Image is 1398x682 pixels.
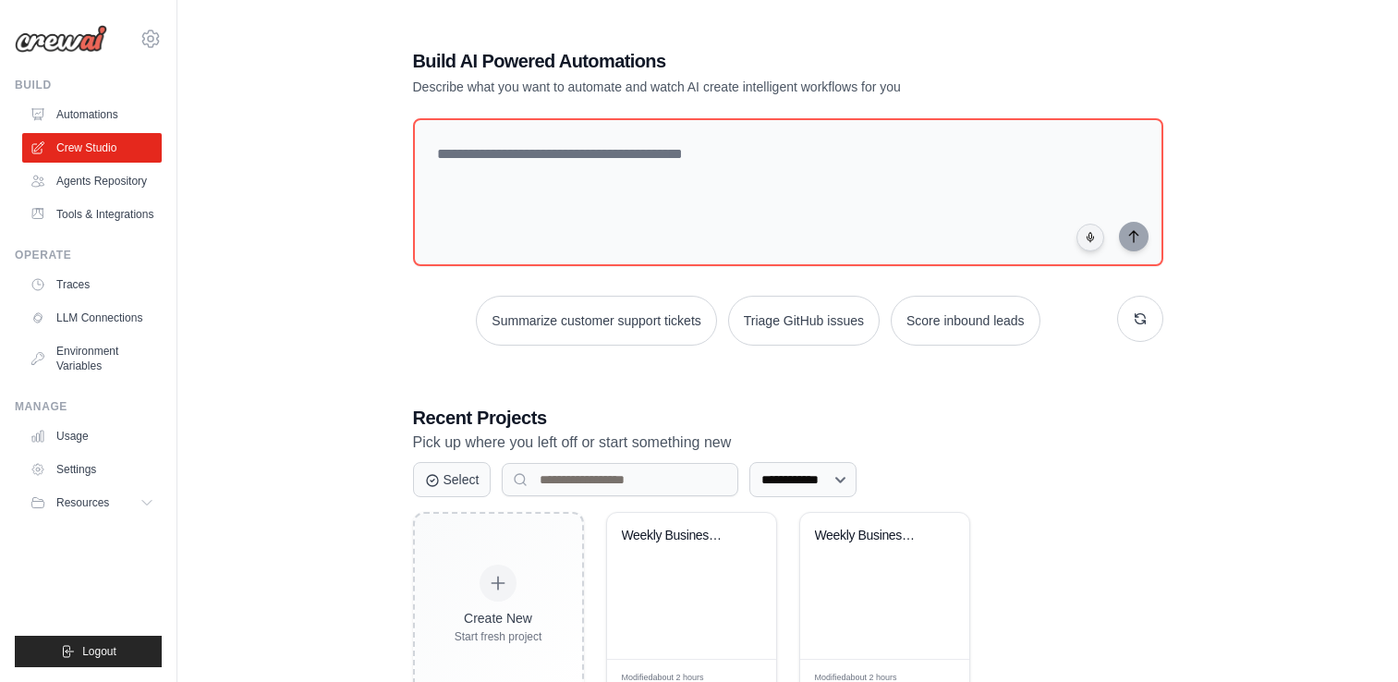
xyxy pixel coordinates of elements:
a: Agents Repository [22,166,162,196]
div: Operate [15,248,162,262]
button: Triage GitHub issues [728,296,880,346]
span: Resources [56,495,109,510]
a: LLM Connections [22,303,162,333]
button: Click to speak your automation idea [1076,224,1104,251]
button: Summarize customer support tickets [476,296,716,346]
p: Describe what you want to automate and watch AI create intelligent workflows for you [413,78,1034,96]
button: Get new suggestions [1117,296,1163,342]
div: Manage [15,399,162,414]
div: Weekly Business Intelligence Reporter [815,528,927,544]
a: Traces [22,270,162,299]
p: Pick up where you left off or start something new [413,431,1163,455]
a: Settings [22,455,162,484]
div: Start fresh project [455,629,542,644]
button: Resources [22,488,162,518]
button: Select [413,462,492,497]
a: Usage [22,421,162,451]
a: Automations [22,100,162,129]
span: Logout [82,644,116,659]
a: Crew Studio [22,133,162,163]
button: Logout [15,636,162,667]
div: Weekly Business Intelligence Reports [622,528,734,544]
img: Logo [15,25,107,53]
a: Environment Variables [22,336,162,381]
a: Tools & Integrations [22,200,162,229]
h3: Recent Projects [413,405,1163,431]
h1: Build AI Powered Automations [413,48,1034,74]
button: Score inbound leads [891,296,1040,346]
div: Create New [455,609,542,627]
div: Build [15,78,162,92]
